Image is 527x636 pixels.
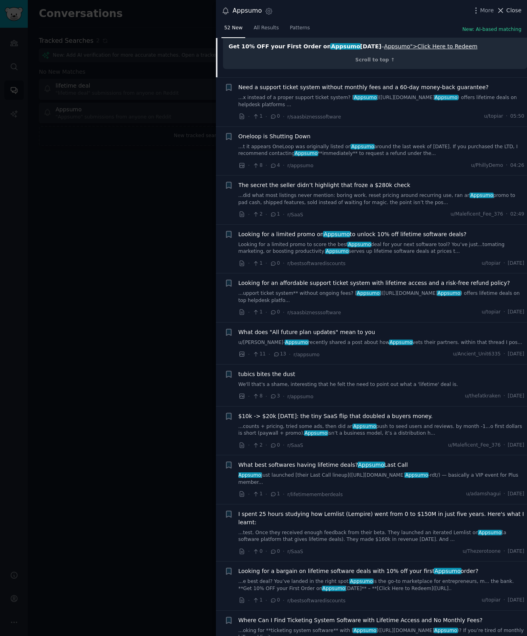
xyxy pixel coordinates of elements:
span: · [504,351,505,358]
span: u/topiar [482,597,501,604]
span: 3 [270,393,280,400]
span: u/topiar [484,113,503,120]
span: More [480,6,494,15]
span: · [504,597,505,604]
span: · [283,259,285,267]
a: u/[PERSON_NAME]-Appsumorecently shared a post about howAppsumovets their partners. within that th... [238,339,525,346]
a: We'll that's a shame, interesting that he felt the need to point out what a 'lifetime' deal is. [238,381,525,388]
span: 1 [270,211,280,218]
span: 2 [252,442,262,449]
a: Where Can I Find Ticketing System Software with Lifetime Access and No Monthly Fees? [238,616,483,625]
span: Appsumo [358,462,385,468]
span: · [265,161,267,170]
span: Appsumo [353,628,377,633]
span: Appsumo [434,628,458,633]
span: · [248,350,250,359]
span: [DATE] [508,351,524,358]
span: · [265,596,267,605]
span: What does "All future plan updates" mean to you [238,328,375,336]
span: 1 [252,597,262,604]
a: All Results [251,22,281,38]
span: · [248,113,250,121]
span: Appsumo [353,95,377,100]
span: u/adamshagui [466,491,500,498]
span: · [248,596,250,605]
span: r/saasbiznesssoftware [287,310,341,315]
span: · [504,260,505,267]
div: Scroll to top ↑ [229,57,521,64]
span: 1 [252,113,262,120]
span: · [269,350,270,359]
span: $10k -> $20k [DATE]: the tiny SaaS flip that doubled a buyers money. [238,412,433,420]
span: r/appsumo [294,352,320,357]
a: Looking for a limited promo onAppsumoto unlock 10% off lifetime software deals? [238,230,467,239]
span: · [506,113,508,120]
span: · [283,547,285,556]
span: Appsumo [330,43,361,50]
span: 52 New [224,25,242,32]
a: Need a support ticket system without monthly fees and a 60-day money-back guarantee? [238,83,489,92]
span: Appsumo [238,472,262,478]
span: [DATE] [508,442,524,449]
span: · [504,393,505,400]
button: More [472,6,494,15]
span: 1 [252,309,262,316]
span: 1 [270,491,280,498]
span: [DATE] [508,260,524,267]
span: · [283,441,285,449]
span: Appsumo [469,193,494,198]
span: Appsumo [350,144,375,149]
span: · [283,596,285,605]
span: u/Ancient_Unit6335 [453,351,501,358]
button: Close [496,6,521,15]
span: All Results [254,25,279,32]
span: Appsumo [356,290,381,296]
span: 05:50 [510,113,524,120]
span: · [265,547,267,556]
button: New: AI-based matching [462,26,521,33]
span: Close [506,6,521,15]
span: [DATE] [508,309,524,316]
span: Looking for a limited promo on to unlock 10% off lifetime software deals? [238,230,467,239]
span: u/Maleficent_Fee_376 [450,211,503,218]
span: r/appsumo [287,394,314,399]
a: Looking for a bargain on lifetime software deals with 10% off your firstAppsumoorder? [238,567,479,575]
span: r/lifetimememberdeals [287,492,343,497]
a: ...did what most listings never mention: boring work. reset pricing around recurring use, ran anA... [238,192,525,206]
a: The secret the seller didn’t highlight that froze a $280k check [238,181,410,189]
a: What best softwares having lifetime deals?AppsumoLast Call [238,461,408,469]
strong: Get 10% OFF your First Order on [DATE] [229,43,381,50]
a: I spent 25 hours studying how Lemlist (Lempire) went from 0 to $150M in just five years. Here's w... [238,510,525,527]
span: Patterns [290,25,310,32]
span: u/thefatkraken [465,393,500,400]
span: · [248,308,250,317]
span: r/saasbiznesssoftware [287,114,341,120]
span: 0 [270,548,280,555]
span: Looking for a bargain on lifetime software deals with 10% off your first order? [238,567,479,575]
a: Looking for an affordable support ticket system with lifetime access and a risk-free refund policy? [238,279,510,287]
a: Looking for a limited promo to score the bestAppsumodeal for your next software tool? You’ve just... [238,241,525,255]
span: · [283,113,285,121]
span: 0 [270,309,280,316]
a: ...upport ticket system** without ongoing fees? [Appsumo]([URL][DOMAIN_NAME]Appsumo) offers lifet... [238,290,525,304]
span: · [504,309,505,316]
span: [DATE] [508,491,524,498]
span: Appsumo [434,568,461,574]
span: Appsumo [285,340,309,345]
span: tubics bites the dust [238,370,295,378]
span: r/bestsoftwarediscounts [287,261,346,266]
span: · [265,308,267,317]
span: · [248,547,250,556]
a: 52 New [221,22,245,38]
span: Appsumo [478,530,502,535]
div: Appsumo [233,6,262,16]
span: 1 [252,491,262,498]
span: Oneloop is Shutting Down [238,132,311,141]
span: Appsumo [404,472,429,478]
span: · [506,211,508,218]
span: r/bestsoftwarediscounts [287,598,346,604]
p: – [229,42,521,51]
